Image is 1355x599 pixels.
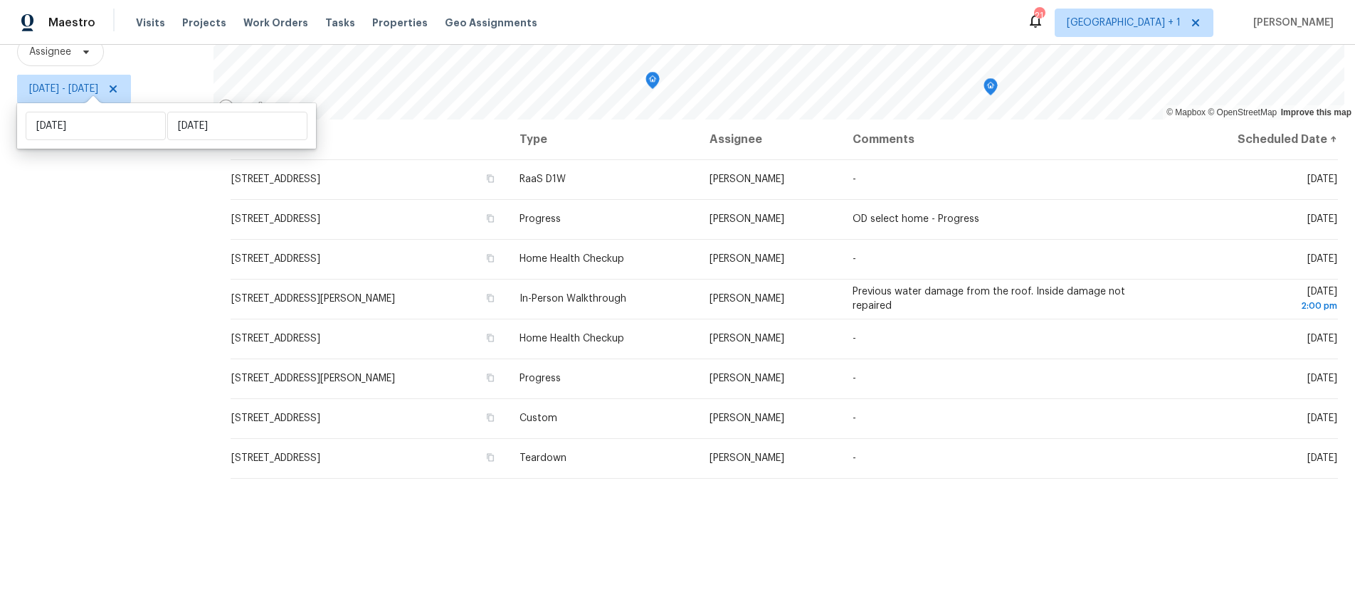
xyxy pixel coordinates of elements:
[484,212,497,225] button: Copy Address
[853,413,856,423] span: -
[710,413,784,423] span: [PERSON_NAME]
[853,334,856,344] span: -
[853,373,856,383] span: -
[231,214,320,224] span: [STREET_ADDRESS]
[508,120,699,159] th: Type
[1208,107,1277,117] a: OpenStreetMap
[484,451,497,464] button: Copy Address
[520,254,624,264] span: Home Health Checkup
[231,453,320,463] span: [STREET_ADDRESS]
[484,332,497,344] button: Copy Address
[484,411,497,424] button: Copy Address
[710,254,784,264] span: [PERSON_NAME]
[1307,334,1337,344] span: [DATE]
[984,78,998,100] div: Map marker
[1034,9,1044,23] div: 21
[710,334,784,344] span: [PERSON_NAME]
[26,112,166,140] input: Start date
[1307,254,1337,264] span: [DATE]
[231,294,395,304] span: [STREET_ADDRESS][PERSON_NAME]
[29,82,98,96] span: [DATE] - [DATE]
[710,294,784,304] span: [PERSON_NAME]
[325,18,355,28] span: Tasks
[136,16,165,30] span: Visits
[1307,174,1337,184] span: [DATE]
[484,172,497,185] button: Copy Address
[484,292,497,304] button: Copy Address
[520,453,566,463] span: Teardown
[29,45,71,59] span: Assignee
[853,287,1125,311] span: Previous water damage from the roof. Inside damage not repaired
[841,120,1174,159] th: Comments
[231,174,320,184] span: [STREET_ADDRESS]
[520,214,561,224] span: Progress
[710,174,784,184] span: [PERSON_NAME]
[853,214,979,224] span: OD select home - Progress
[372,16,428,30] span: Properties
[520,373,561,383] span: Progress
[853,174,856,184] span: -
[231,373,395,383] span: [STREET_ADDRESS][PERSON_NAME]
[645,72,660,94] div: Map marker
[1307,214,1337,224] span: [DATE]
[484,252,497,265] button: Copy Address
[520,334,624,344] span: Home Health Checkup
[853,453,856,463] span: -
[231,413,320,423] span: [STREET_ADDRESS]
[710,214,784,224] span: [PERSON_NAME]
[445,16,537,30] span: Geo Assignments
[231,120,508,159] th: Address
[231,334,320,344] span: [STREET_ADDRESS]
[1281,107,1351,117] a: Improve this map
[1307,373,1337,383] span: [DATE]
[167,112,307,140] input: End date
[182,16,226,30] span: Projects
[484,371,497,384] button: Copy Address
[520,174,566,184] span: RaaS D1W
[710,453,784,463] span: [PERSON_NAME]
[520,413,557,423] span: Custom
[1248,16,1334,30] span: [PERSON_NAME]
[1307,413,1337,423] span: [DATE]
[243,16,308,30] span: Work Orders
[1067,16,1181,30] span: [GEOGRAPHIC_DATA] + 1
[48,16,95,30] span: Maestro
[231,254,320,264] span: [STREET_ADDRESS]
[710,373,784,383] span: [PERSON_NAME]
[218,99,280,115] a: Mapbox homepage
[1166,107,1206,117] a: Mapbox
[698,120,841,159] th: Assignee
[1185,299,1337,313] div: 2:00 pm
[520,294,626,304] span: In-Person Walkthrough
[1307,453,1337,463] span: [DATE]
[1185,287,1337,313] span: [DATE]
[1174,120,1338,159] th: Scheduled Date ↑
[853,254,856,264] span: -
